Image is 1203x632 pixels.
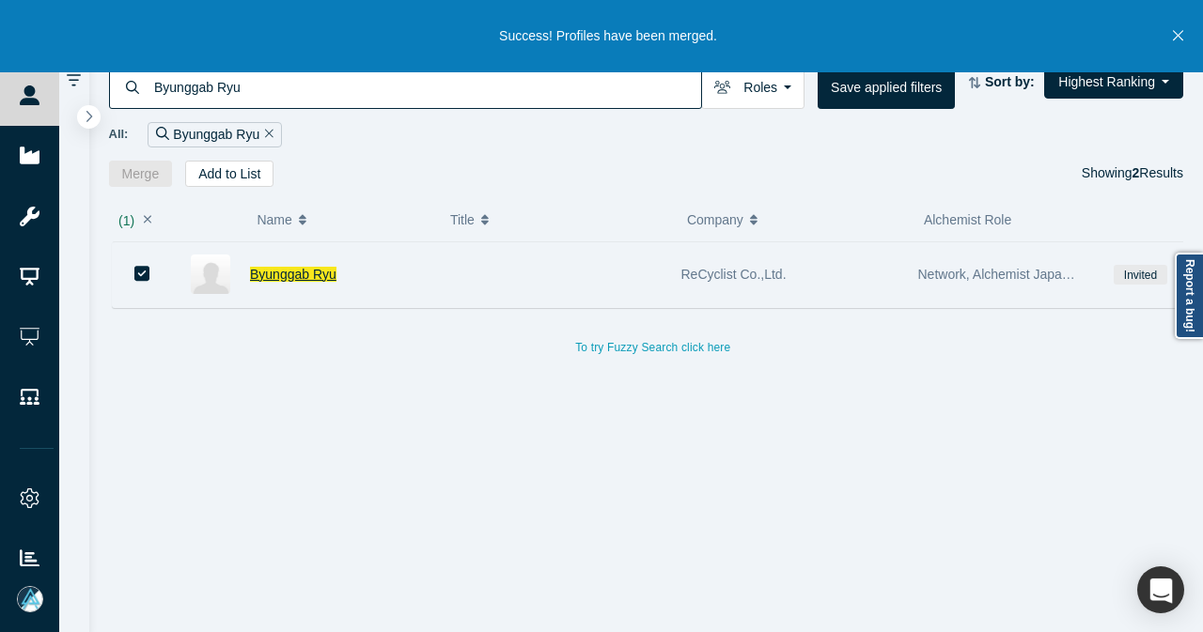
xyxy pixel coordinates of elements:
[562,335,743,360] button: To try Fuzzy Search click here
[109,161,173,187] button: Merge
[118,213,134,228] span: ( 1 )
[152,65,701,109] input: Search by name, title, company, summary, expertise, investment criteria or topics of focus
[1044,66,1183,99] button: Highest Ranking
[818,66,955,109] button: Save applied filters
[681,267,787,282] span: ReCyclist Co.,Ltd.
[499,26,717,46] p: Success! Profiles have been merged.
[687,200,904,239] button: Company
[1133,165,1140,180] strong: 2
[687,200,743,239] span: Company
[985,74,1035,89] strong: Sort by:
[1114,265,1166,285] span: Invited
[450,200,667,239] button: Title
[17,586,43,612] img: Mia Scott's Account
[257,200,291,239] span: Name
[259,124,273,146] button: Remove Filter
[191,254,230,294] img: Byunggab Ryu's Profile Image
[701,66,805,109] button: Roles
[1082,161,1183,187] div: Showing
[1133,165,1183,180] span: Results
[924,212,1011,227] span: Alchemist Role
[257,200,430,239] button: Name
[1175,253,1203,339] a: Report a bug!
[185,161,273,187] button: Add to List
[113,241,171,307] button: Bookmark
[250,267,336,282] a: Byunggab Ryu
[148,122,281,147] div: Byunggab Ryu
[918,267,1081,282] span: Network, Alchemist Japan 2
[450,200,475,239] span: Title
[109,125,129,144] span: All:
